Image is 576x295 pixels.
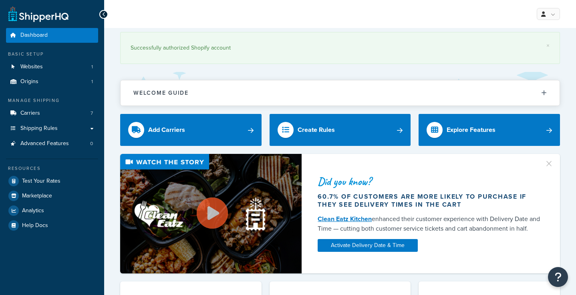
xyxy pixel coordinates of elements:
[6,106,98,121] li: Carriers
[20,140,69,147] span: Advanced Features
[22,193,52,199] span: Marketplace
[6,28,98,43] a: Dashboard
[6,97,98,104] div: Manage Shipping
[6,203,98,218] a: Analytics
[447,124,495,136] div: Explore Features
[318,176,541,187] div: Did you know?
[22,178,60,185] span: Test Your Rates
[6,51,98,58] div: Basic Setup
[148,124,185,136] div: Add Carriers
[6,136,98,151] li: Advanced Features
[20,125,58,132] span: Shipping Rules
[22,207,44,214] span: Analytics
[548,267,568,287] button: Open Resource Center
[6,136,98,151] a: Advanced Features0
[6,189,98,203] a: Marketplace
[6,74,98,89] a: Origins1
[121,80,560,106] button: Welcome Guide
[20,110,40,117] span: Carriers
[419,114,560,146] a: Explore Features
[6,165,98,172] div: Resources
[91,64,93,70] span: 1
[133,90,189,96] h2: Welcome Guide
[20,78,38,85] span: Origins
[6,74,98,89] li: Origins
[318,239,418,252] a: Activate Delivery Date & Time
[546,42,550,49] a: ×
[120,114,262,146] a: Add Carriers
[131,42,550,54] div: Successfully authorized Shopify account
[6,174,98,188] a: Test Your Rates
[318,193,541,209] div: 60.7% of customers are more likely to purchase if they see delivery times in the cart
[90,140,93,147] span: 0
[318,214,372,223] a: Clean Eatz Kitchen
[6,60,98,74] a: Websites1
[6,121,98,136] a: Shipping Rules
[20,32,48,39] span: Dashboard
[6,106,98,121] a: Carriers7
[318,214,541,233] div: enhanced their customer experience with Delivery Date and Time — cutting both customer service ti...
[20,64,43,70] span: Websites
[91,78,93,85] span: 1
[6,218,98,233] a: Help Docs
[6,60,98,74] li: Websites
[270,114,411,146] a: Create Rules
[22,222,48,229] span: Help Docs
[91,110,93,117] span: 7
[298,124,335,136] div: Create Rules
[120,154,302,273] img: Video thumbnail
